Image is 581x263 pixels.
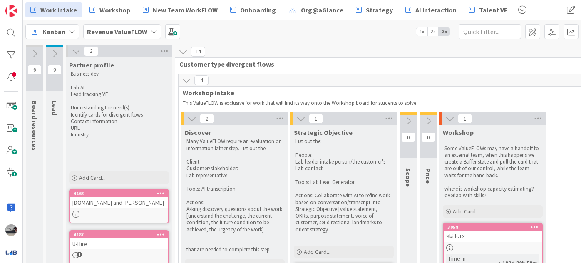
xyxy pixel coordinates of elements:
p: Lab AI [71,84,167,91]
div: 3058 [444,223,542,231]
span: Work intake [40,5,77,15]
span: 0 [421,132,435,142]
a: Workshop [84,2,135,17]
span: Scope [404,168,412,187]
span: 2x [427,27,439,36]
span: 1x [416,27,427,36]
p: People: [295,152,392,159]
div: U-Hire [70,238,168,249]
p: Understanding the need(s) [71,104,167,111]
p: Industry [71,131,167,138]
p: Actions: Collaborate with AI to refine work based on conversation/transcript into Strategic Objec... [295,192,392,233]
p: Some ValueFLOWs may have a handoff to an external team, when this happens we create a Buffer stat... [444,145,541,179]
a: Work intake [25,2,82,17]
div: [DOMAIN_NAME] and [PERSON_NAME] [70,197,168,208]
span: Strategic Objective [294,128,353,136]
span: New Team WorkFLOW [153,5,218,15]
span: Discover [185,128,211,136]
span: Workshop [99,5,130,15]
p: Lab leader intake person/the customer's Lab contact [295,159,392,172]
div: 4180U-Hire [70,231,168,249]
a: Talent VF [464,2,512,17]
span: AI interaction [415,5,457,15]
a: AI interaction [400,2,462,17]
span: 4 [194,75,209,85]
div: 4180 [74,232,168,238]
input: Quick Filter... [459,24,521,39]
span: 0 [47,65,62,75]
span: Add Card... [304,248,330,256]
div: 4169[DOMAIN_NAME] and [PERSON_NAME] [70,190,168,208]
span: Board resources [30,101,39,151]
span: 2 [84,46,98,56]
div: 3058SkillsTX [444,223,542,242]
span: Strategy [366,5,393,15]
a: Org@aGlance [283,2,348,17]
span: 3x [439,27,450,36]
a: Strategy [351,2,398,17]
span: Price [424,168,432,184]
div: 4169 [70,190,168,197]
span: Workshop [443,128,474,136]
span: Kanban [42,27,65,37]
p: Customer/stakeholder: [186,165,283,172]
span: 14 [191,47,205,57]
div: 4169 [74,191,168,196]
span: 2 [200,114,214,124]
div: 3058 [447,224,542,230]
span: 1 [309,114,323,124]
p: Tools: AI transcription [186,186,283,192]
span: 6 [27,65,42,75]
span: Org@aGlance [301,5,343,15]
p: Many ValueFLOW require an evaluation or information father step. List out the: [186,138,283,152]
img: jB [5,224,17,236]
p: Lead tracking VF [71,91,167,98]
a: Onboarding [225,2,281,17]
span: Lead [50,101,59,115]
p: List out the: [295,138,392,145]
p: Business dev. [71,71,167,77]
span: Talent VF [479,5,507,15]
b: Revenue ValueFLOW [87,27,147,36]
p: Identify cards for divergent flows [71,112,167,118]
span: Add Card... [79,174,106,181]
p: where is workshop capacity estimating? overlap with skills? [444,186,541,199]
span: 0 [401,132,415,142]
p: Tools: Lab Lead Generator [295,179,392,186]
p: that are needed to complete this step. [186,246,283,253]
a: 4169[DOMAIN_NAME] and [PERSON_NAME] [69,189,169,223]
p: URL [71,125,167,131]
span: 1 [458,114,472,124]
p: Asking discovery questions about the work [understand the challenge, the current condition, the f... [186,206,283,233]
p: Contact information [71,118,167,125]
p: Client: [186,159,283,165]
span: Add Card... [453,208,479,215]
div: 4180 [70,231,168,238]
div: SkillsTX [444,231,542,242]
span: 1 [77,252,82,257]
img: avatar [5,246,17,258]
span: Partner profile [69,61,114,69]
p: Lab representative [186,172,283,179]
img: Visit kanbanzone.com [5,5,17,17]
a: New Team WorkFLOW [138,2,223,17]
p: Actions: [186,199,283,206]
span: Onboarding [240,5,276,15]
